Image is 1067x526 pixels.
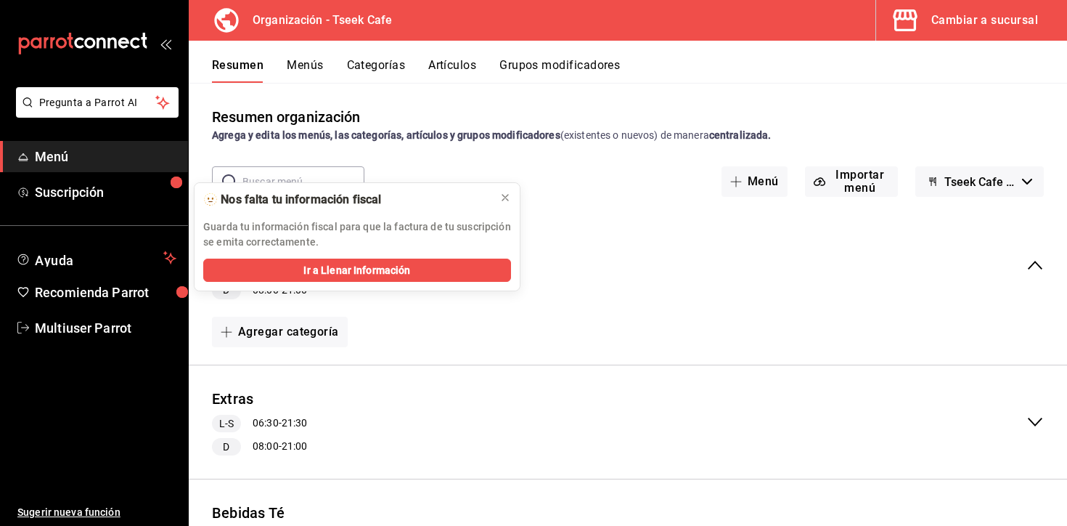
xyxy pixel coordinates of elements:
[203,219,511,250] p: Guarda tu información fiscal para que la factura de tu suscripción se emita correctamente.
[39,95,156,110] span: Pregunta a Parrot AI
[10,105,179,121] a: Pregunta a Parrot AI
[35,147,176,166] span: Menú
[35,182,176,202] span: Suscripción
[189,377,1067,468] div: collapse-menu-row
[212,415,307,432] div: 06:30 - 21:30
[35,249,158,267] span: Ayuda
[17,505,176,520] span: Sugerir nueva función
[931,10,1038,31] div: Cambiar a sucursal
[499,58,620,83] button: Grupos modificadores
[189,220,1067,311] div: collapse-menu-row
[212,106,361,128] div: Resumen organización
[709,129,772,141] strong: centralizada.
[347,58,406,83] button: Categorías
[212,438,307,456] div: 08:00 - 21:00
[212,58,263,83] button: Resumen
[212,317,348,347] button: Agregar categoría
[241,12,392,29] h3: Organización - Tseek Cafe
[915,166,1044,197] button: Tseek Cafe - Borrador
[212,58,1067,83] div: navigation tabs
[428,58,476,83] button: Artículos
[212,128,1044,143] div: (existentes o nuevos) de manera
[16,87,179,118] button: Pregunta a Parrot AI
[303,263,410,278] span: Ir a Llenar Información
[944,175,1016,189] span: Tseek Cafe - Borrador
[35,283,176,302] span: Recomienda Parrot
[212,503,285,524] button: Bebidas Té
[242,167,364,196] input: Buscar menú
[213,416,240,432] span: L-S
[212,129,560,141] strong: Agrega y edita los menús, las categorías, artículos y grupos modificadores
[212,389,253,410] button: Extras
[217,440,235,455] span: D
[721,166,788,197] button: Menú
[287,58,323,83] button: Menús
[35,318,176,338] span: Multiuser Parrot
[805,166,898,197] button: Importar menú
[203,259,511,282] button: Ir a Llenar Información
[160,38,171,49] button: open_drawer_menu
[203,192,488,208] div: 🫥 Nos falta tu información fiscal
